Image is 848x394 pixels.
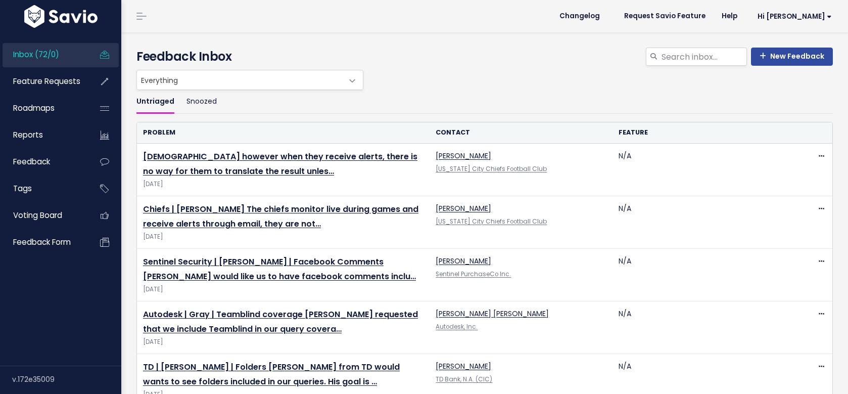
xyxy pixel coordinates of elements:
[143,309,418,335] a: Autodesk | Gray | Teamblind coverage [PERSON_NAME] requested that we include Teamblind in our que...
[22,5,100,28] img: logo-white.9d6f32f41409.svg
[136,90,833,114] ul: Filter feature requests
[13,103,55,113] span: Roadmaps
[436,256,491,266] a: [PERSON_NAME]
[3,204,84,227] a: Voting Board
[430,122,613,143] th: Contact
[143,337,423,347] span: [DATE]
[714,9,745,24] a: Help
[13,183,32,194] span: Tags
[13,76,80,86] span: Feature Requests
[143,151,417,177] a: [DEMOGRAPHIC_DATA] however when they receive alerts, there is no way for them to translate the re...
[436,217,547,226] a: [US_STATE] City Chiefs Football Club
[436,323,478,331] a: Autodesk, Inc.
[745,9,840,24] a: Hi [PERSON_NAME]
[136,48,833,66] h4: Feedback Inbox
[613,249,795,301] td: N/A
[3,97,84,120] a: Roadmaps
[143,203,418,230] a: Chiefs | [PERSON_NAME] The chiefs monitor live during games and receive alerts through email, the...
[436,165,547,173] a: [US_STATE] City Chiefs Football Club
[758,13,832,20] span: Hi [PERSON_NAME]
[436,203,491,213] a: [PERSON_NAME]
[13,49,59,60] span: Inbox (72/0)
[436,375,492,383] a: TD Bank, N.A. (CIC)
[136,90,174,114] a: Untriaged
[137,70,343,90] span: Everything
[143,284,423,295] span: [DATE]
[3,43,84,66] a: Inbox (72/0)
[613,196,795,249] td: N/A
[13,156,50,167] span: Feedback
[137,122,430,143] th: Problem
[3,70,84,93] a: Feature Requests
[143,361,400,387] a: TD | [PERSON_NAME] | Folders [PERSON_NAME] from TD would wants to see folders included in our que...
[3,177,84,200] a: Tags
[436,270,511,278] a: Sentinel PurchaseCo Inc.
[559,13,600,20] span: Changelog
[13,129,43,140] span: Reports
[3,150,84,173] a: Feedback
[436,151,491,161] a: [PERSON_NAME]
[3,123,84,147] a: Reports
[436,309,549,319] a: [PERSON_NAME] [PERSON_NAME]
[186,90,217,114] a: Snoozed
[13,210,62,221] span: Voting Board
[13,237,71,247] span: Feedback form
[143,232,423,242] span: [DATE]
[136,70,363,90] span: Everything
[661,48,747,66] input: Search inbox...
[616,9,714,24] a: Request Savio Feature
[751,48,833,66] a: New Feedback
[143,179,423,190] span: [DATE]
[436,361,491,371] a: [PERSON_NAME]
[12,366,121,392] div: v.172e35009
[143,256,416,282] a: Sentinel Security | [PERSON_NAME] | Facebook Comments [PERSON_NAME] would like us to have faceboo...
[613,122,795,143] th: Feature
[613,144,795,196] td: N/A
[613,301,795,354] td: N/A
[3,231,84,254] a: Feedback form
